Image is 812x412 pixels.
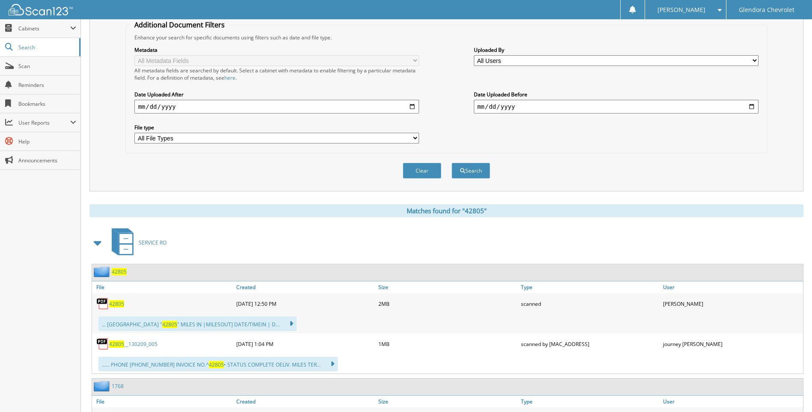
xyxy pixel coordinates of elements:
[474,91,758,98] label: Date Uploaded Before
[376,295,518,312] div: 2MB
[98,357,338,371] div: ...... PHONE [PHONE_NUMBER] INVOICE NO.^ • STATUS COMPLETE OELIV. MILES TER...
[224,74,235,81] a: here
[18,44,75,51] span: Search
[130,34,762,41] div: Enhance your search for specific documents using filters such as date and file type.
[209,361,224,368] span: 42805
[661,295,803,312] div: [PERSON_NAME]
[769,371,812,412] iframe: Chat Widget
[134,91,419,98] label: Date Uploaded After
[109,340,124,348] span: 42805
[376,396,518,407] a: Size
[134,46,419,54] label: Metadata
[96,337,109,350] img: PDF.png
[661,396,803,407] a: User
[18,138,76,145] span: Help
[18,63,76,70] span: Scan
[661,335,803,352] div: journey [PERSON_NAME]
[109,340,158,348] a: 42805__130209_005
[18,100,76,107] span: Bookmarks
[376,281,518,293] a: Size
[18,157,76,164] span: Announcements
[657,7,705,12] span: [PERSON_NAME]
[234,295,376,312] div: [DATE] 12:50 PM
[519,295,661,312] div: scanned
[234,281,376,293] a: Created
[96,297,109,310] img: PDF.png
[234,335,376,352] div: [DATE] 1:04 PM
[9,4,73,15] img: scan123-logo-white.svg
[739,7,794,12] span: Glendora Chevrolet
[92,396,234,407] a: File
[130,20,229,30] legend: Additional Document Filters
[474,46,758,54] label: Uploaded By
[234,396,376,407] a: Created
[134,67,419,81] div: All metadata fields are searched by default. Select a cabinet with metadata to enable filtering b...
[162,321,177,328] span: 42805
[107,226,167,260] a: SERVICE RO
[474,100,758,113] input: end
[98,316,297,331] div: ... [GEOGRAPHIC_DATA] " " MILES IN |MILESOUT] DATE/TIMEIN | D...
[94,381,112,391] img: folder2.png
[661,281,803,293] a: User
[18,81,76,89] span: Reminders
[18,119,70,126] span: User Reports
[134,100,419,113] input: start
[89,204,803,217] div: Matches found for "42805"
[112,268,127,275] a: 42805
[519,335,661,352] div: scanned by [MAC_ADDRESS]
[94,266,112,277] img: folder2.png
[18,25,70,32] span: Cabinets
[376,335,518,352] div: 1MB
[109,300,124,308] a: 42805
[134,124,419,131] label: File type
[403,163,441,179] button: Clear
[92,281,234,293] a: File
[139,239,167,246] span: SERVICE RO
[519,281,661,293] a: Type
[452,163,490,179] button: Search
[112,382,124,390] a: 1768
[519,396,661,407] a: Type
